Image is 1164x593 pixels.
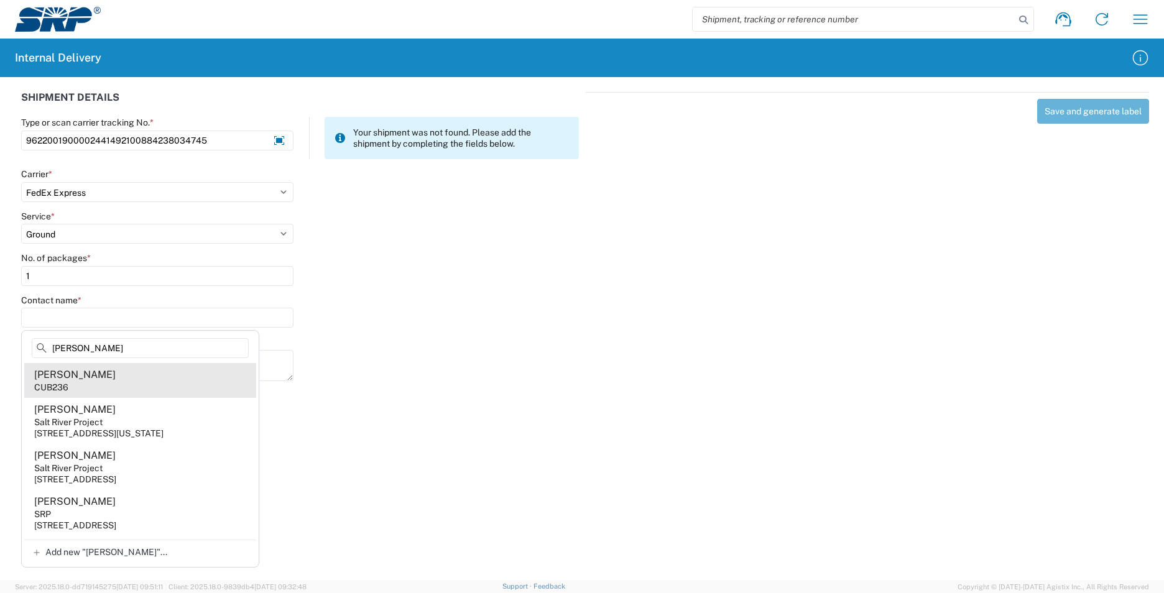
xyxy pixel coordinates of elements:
[34,520,116,531] div: [STREET_ADDRESS]
[15,7,101,32] img: srp
[502,582,533,590] a: Support
[34,428,164,439] div: [STREET_ADDRESS][US_STATE]
[958,581,1149,592] span: Copyright © [DATE]-[DATE] Agistix Inc., All Rights Reserved
[34,449,116,462] div: [PERSON_NAME]
[21,211,55,222] label: Service
[21,168,52,180] label: Carrier
[353,127,569,149] span: Your shipment was not found. Please add the shipment by completing the fields below.
[21,92,579,117] div: SHIPMENT DETAILS
[169,583,307,591] span: Client: 2025.18.0-9839db4
[34,368,116,382] div: [PERSON_NAME]
[533,582,565,590] a: Feedback
[21,295,81,306] label: Contact name
[34,508,51,520] div: SRP
[34,474,116,485] div: [STREET_ADDRESS]
[116,583,163,591] span: [DATE] 09:51:11
[254,583,307,591] span: [DATE] 09:32:48
[34,382,68,393] div: CUB236
[21,252,91,264] label: No. of packages
[34,495,116,508] div: [PERSON_NAME]
[34,462,103,474] div: Salt River Project
[15,50,101,65] h2: Internal Delivery
[34,416,103,428] div: Salt River Project
[693,7,1015,31] input: Shipment, tracking or reference number
[45,546,167,558] span: Add new "[PERSON_NAME]"...
[15,583,163,591] span: Server: 2025.18.0-dd719145275
[34,403,116,416] div: [PERSON_NAME]
[21,117,154,128] label: Type or scan carrier tracking No.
